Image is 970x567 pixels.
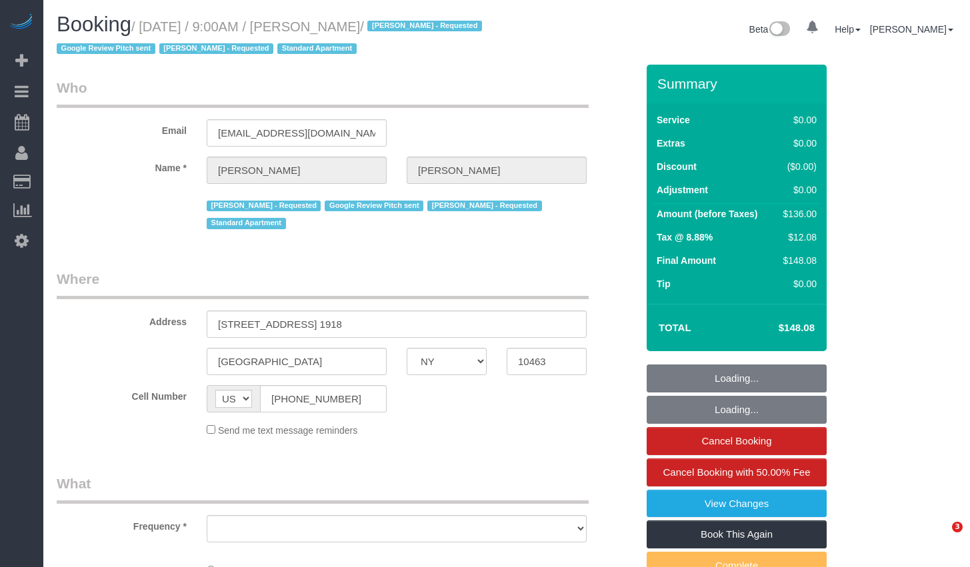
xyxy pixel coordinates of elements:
[778,207,817,221] div: $136.00
[739,322,815,334] h4: $148.08
[8,13,35,32] img: Automaid Logo
[778,113,817,127] div: $0.00
[657,183,708,197] label: Adjustment
[952,522,963,532] span: 3
[57,19,486,57] small: / [DATE] / 9:00AM / [PERSON_NAME]
[57,269,589,299] legend: Where
[57,474,589,504] legend: What
[647,427,827,455] a: Cancel Booking
[47,515,197,533] label: Frequency *
[207,119,387,147] input: Email
[778,183,817,197] div: $0.00
[407,157,587,184] input: Last Name
[778,231,817,244] div: $12.08
[57,13,131,36] span: Booking
[870,24,953,35] a: [PERSON_NAME]
[657,137,685,150] label: Extras
[47,385,197,403] label: Cell Number
[159,43,273,54] span: [PERSON_NAME] - Requested
[778,254,817,267] div: $148.08
[657,76,820,91] h3: Summary
[47,157,197,175] label: Name *
[647,490,827,518] a: View Changes
[925,522,957,554] iframe: Intercom live chat
[663,466,811,478] span: Cancel Booking with 50.00% Fee
[835,24,861,35] a: Help
[427,201,541,211] span: [PERSON_NAME] - Requested
[778,277,817,290] div: $0.00
[218,425,357,436] span: Send me text message reminders
[778,160,817,173] div: ($0.00)
[657,277,671,290] label: Tip
[657,113,690,127] label: Service
[778,137,817,150] div: $0.00
[367,21,481,31] span: [PERSON_NAME] - Requested
[657,254,716,267] label: Final Amount
[47,119,197,137] label: Email
[47,310,197,328] label: Address
[207,348,387,375] input: City
[659,322,691,333] strong: Total
[749,24,791,35] a: Beta
[647,520,827,548] a: Book This Again
[57,43,155,54] span: Google Review Pitch sent
[277,43,357,54] span: Standard Apartment
[768,21,790,39] img: New interface
[207,218,286,229] span: Standard Apartment
[207,201,321,211] span: [PERSON_NAME] - Requested
[260,385,387,412] input: Cell Number
[57,78,589,108] legend: Who
[325,201,423,211] span: Google Review Pitch sent
[657,160,697,173] label: Discount
[207,157,387,184] input: First Name
[657,207,757,221] label: Amount (before Taxes)
[657,231,713,244] label: Tax @ 8.88%
[507,348,587,375] input: Zip Code
[647,458,827,486] a: Cancel Booking with 50.00% Fee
